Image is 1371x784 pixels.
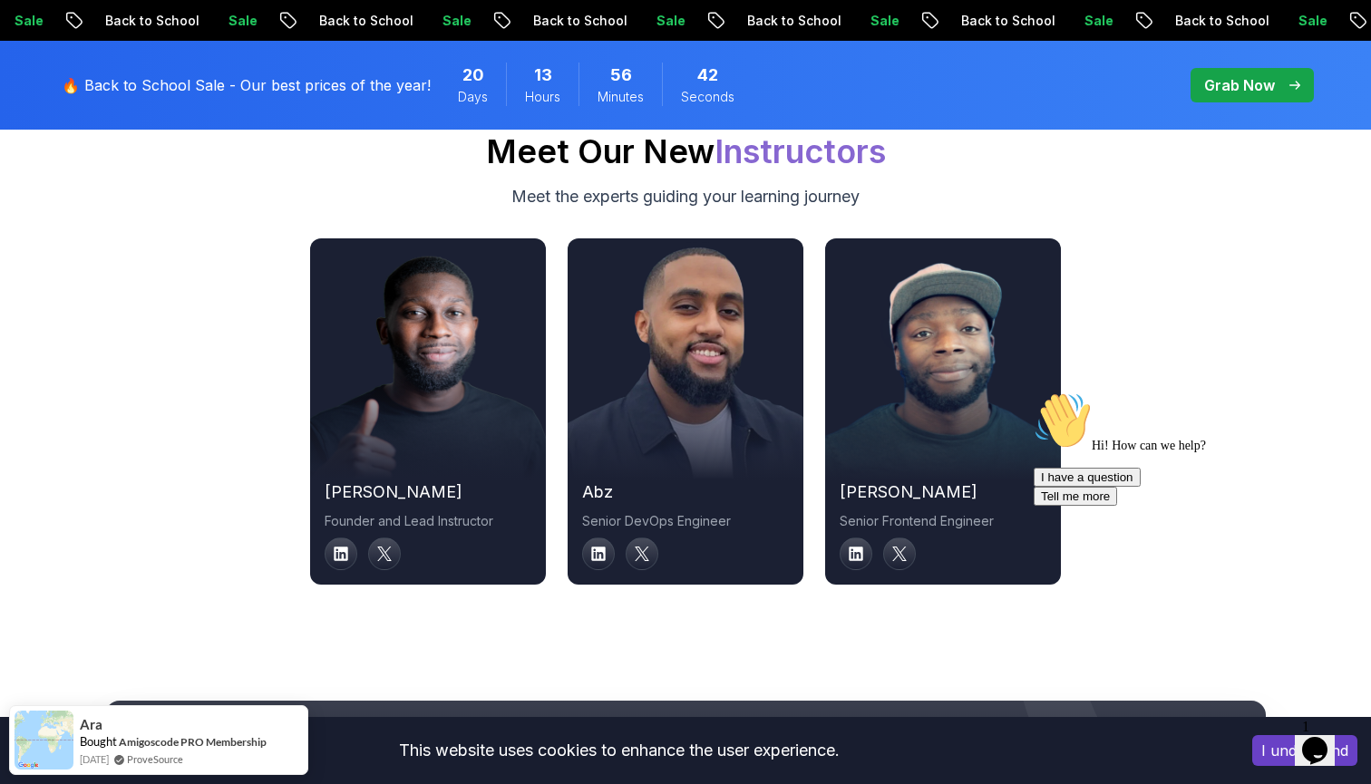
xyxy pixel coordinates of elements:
a: ProveSource [127,751,183,767]
img: :wave: [7,7,65,65]
img: provesource social proof notification image [15,711,73,769]
p: Sale [1069,12,1127,30]
p: 🔥 Back to School Sale - Our best prices of the year! [62,74,431,96]
span: 56 Minutes [610,63,632,88]
span: 20 Days [462,63,484,88]
span: Instructors [715,131,886,171]
p: Back to School [304,12,427,30]
p: Sale [641,12,699,30]
span: 13 Hours [534,63,552,88]
p: Grab Now [1204,74,1275,96]
button: I have a question [7,83,114,102]
iframe: chat widget [1026,384,1353,702]
p: Sale [427,12,485,30]
h2: [PERSON_NAME] [840,479,1046,505]
p: Sale [213,12,271,30]
span: 42 Seconds [697,63,718,88]
h2: [PERSON_NAME] [325,479,531,505]
p: Founder and Lead Instructor [325,512,531,530]
h2: abz [582,479,789,505]
span: Seconds [681,88,734,106]
p: Meet the experts guiding your learning journey [511,184,860,209]
span: Ara [80,717,102,732]
span: Bought [80,734,117,749]
p: Senior DevOps Engineer [582,512,789,530]
p: Sale [1283,12,1341,30]
p: Back to School [90,12,213,30]
span: Minutes [598,88,644,106]
p: Back to School [732,12,855,30]
button: Tell me more [7,102,91,121]
p: Back to School [518,12,641,30]
p: Back to School [946,12,1069,30]
div: 👋Hi! How can we help?I have a questionTell me more [7,7,334,121]
img: instructor [310,253,546,479]
button: Accept cookies [1252,735,1357,766]
p: Senior Frontend Engineer [840,512,1046,530]
a: Amigoscode PRO Membership [119,735,267,749]
h2: Meet Our New [486,133,886,169]
span: [DATE] [80,751,109,767]
iframe: chat widget [1295,711,1353,766]
span: Hi! How can we help? [7,54,180,68]
img: instructor [825,253,1061,479]
img: instructor [556,242,815,491]
p: Back to School [1160,12,1283,30]
p: Sale [855,12,913,30]
div: This website uses cookies to enhance the user experience. [14,731,1225,770]
span: Days [458,88,488,106]
span: Hours [525,88,560,106]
